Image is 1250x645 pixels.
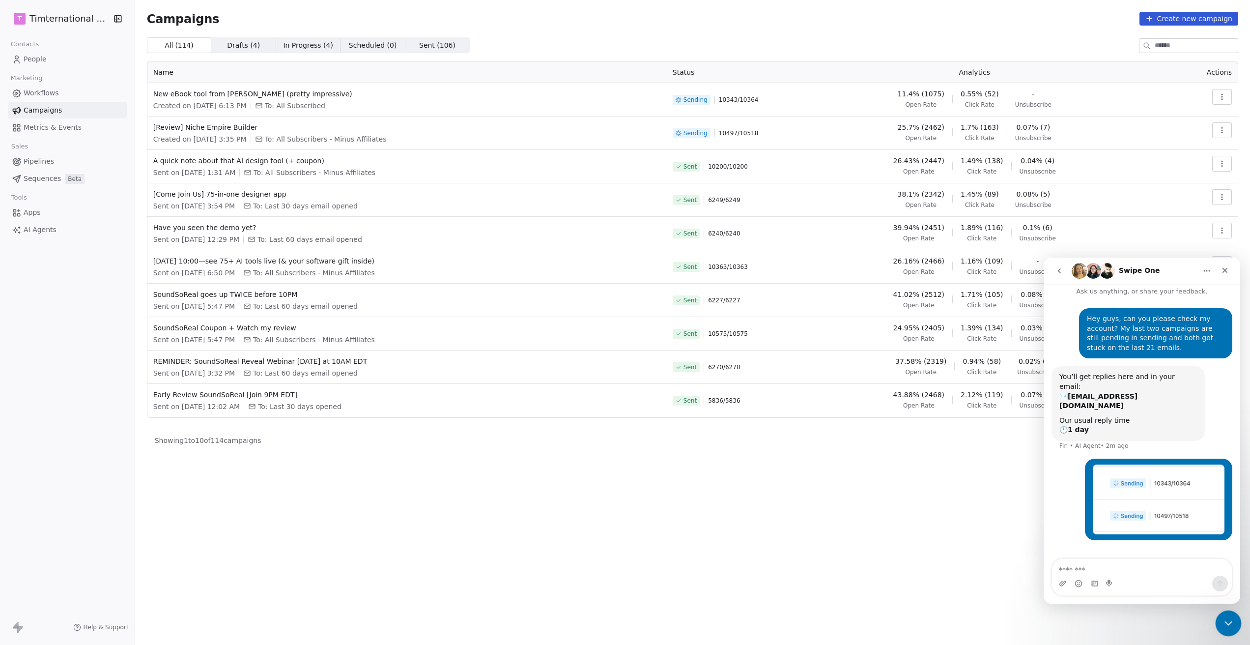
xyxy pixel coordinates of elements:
[708,163,748,171] span: 10200 / 10200
[253,301,358,311] span: To: Last 60 days email opened
[1020,168,1056,176] span: Unsubscribe
[683,163,697,171] span: Sent
[24,88,59,98] span: Workflows
[153,402,240,411] span: Sent on [DATE] 12:02 AM
[153,156,661,166] span: A quick note about that AI design tool (+ coupon)
[898,122,944,132] span: 25.7% (2462)
[153,268,235,278] span: Sent on [DATE] 6:50 PM
[790,61,1160,83] th: Analytics
[254,168,375,177] span: To: All Subscribers - Minus Affiliates
[967,368,996,376] span: Click Rate
[667,61,790,83] th: Status
[961,189,999,199] span: 1.45% (89)
[903,402,935,410] span: Open Rate
[893,156,944,166] span: 26.43% (2447)
[153,335,235,345] span: Sent on [DATE] 5:47 PM
[708,363,740,371] span: 6270 / 6270
[965,101,994,109] span: Click Rate
[719,96,759,104] span: 10343 / 10364
[961,290,1003,299] span: 1.71% (105)
[419,40,455,51] span: Sent ( 106 )
[965,134,994,142] span: Click Rate
[1015,201,1051,209] span: Unsubscribe
[965,201,994,209] span: Click Rate
[1020,301,1056,309] span: Unsubscribe
[967,168,996,176] span: Click Rate
[257,235,362,244] span: To: Last 60 days email opened
[967,268,996,276] span: Click Rate
[1021,323,1054,333] span: 0.03% (3)
[8,222,127,238] a: AI Agents
[153,290,661,299] span: SoundSoReal goes up TWICE before 10PM
[893,390,944,400] span: 43.88% (2468)
[8,153,127,170] a: Pipelines
[8,119,127,136] a: Metrics & Events
[18,14,22,24] span: T
[73,623,128,631] a: Help & Support
[253,201,358,211] span: To: Last 30 days email opened
[153,235,239,244] span: Sent on [DATE] 12:29 PM
[683,263,697,271] span: Sent
[153,301,235,311] span: Sent on [DATE] 5:47 PM
[153,256,661,266] span: [DATE] 10:00—see 75+ AI tools live (& your software gift inside)
[967,301,996,309] span: Click Rate
[153,223,661,233] span: Have you seen the demo yet?
[1020,402,1056,410] span: Unsubscribe
[8,205,127,221] a: Apps
[265,134,387,144] span: To: All Subscribers - Minus Affiliates
[8,51,127,67] a: People
[1139,12,1238,26] button: Create new campaign
[1015,134,1051,142] span: Unsubscribe
[8,102,127,118] a: Campaigns
[65,174,85,184] span: Beta
[153,323,661,333] span: SoundSoReal Coupon + Watch my review
[903,168,935,176] span: Open Rate
[1016,122,1050,132] span: 0.07% (7)
[1160,61,1238,83] th: Actions
[1020,335,1056,343] span: Unsubscribe
[893,290,944,299] span: 41.02% (2512)
[153,101,247,111] span: Created on [DATE] 6:13 PM
[683,196,697,204] span: Sent
[153,201,235,211] span: Sent on [DATE] 3:54 PM
[1015,101,1051,109] span: Unsubscribe
[153,356,661,366] span: REMINDER: SoundSoReal Reveal Webinar [DATE] at 10AM EDT
[153,134,247,144] span: Created on [DATE] 3:35 PM
[1021,156,1054,166] span: 0.04% (4)
[24,54,47,64] span: People
[24,174,61,184] span: Sequences
[8,85,127,101] a: Workflows
[708,196,740,204] span: 6249 / 6249
[153,189,661,199] span: [Come Join Us] 75-in-one designer app
[963,356,1001,366] span: 0.94% (58)
[683,96,708,104] span: Sending
[12,10,107,27] button: TTimternational B.V.
[8,171,127,187] a: SequencesBeta
[1020,268,1056,276] span: Unsubscribe
[253,368,358,378] span: To: Last 60 days email opened
[24,122,82,133] span: Metrics & Events
[155,436,261,445] span: Showing 1 to 10 of 114 campaigns
[683,296,697,304] span: Sent
[708,263,748,271] span: 10363 / 10363
[961,256,1003,266] span: 1.16% (109)
[905,368,937,376] span: Open Rate
[905,134,937,142] span: Open Rate
[961,223,1003,233] span: 1.89% (116)
[1021,290,1054,299] span: 0.08% (5)
[1036,256,1039,266] span: -
[349,40,397,51] span: Scheduled ( 0 )
[683,330,697,338] span: Sent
